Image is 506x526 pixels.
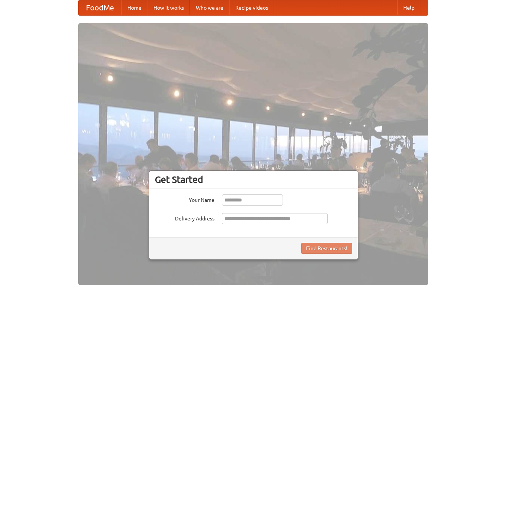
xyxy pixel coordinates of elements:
[121,0,147,15] a: Home
[301,243,352,254] button: Find Restaurants!
[79,0,121,15] a: FoodMe
[190,0,229,15] a: Who we are
[155,174,352,185] h3: Get Started
[229,0,274,15] a: Recipe videos
[147,0,190,15] a: How it works
[155,194,214,204] label: Your Name
[397,0,420,15] a: Help
[155,213,214,222] label: Delivery Address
